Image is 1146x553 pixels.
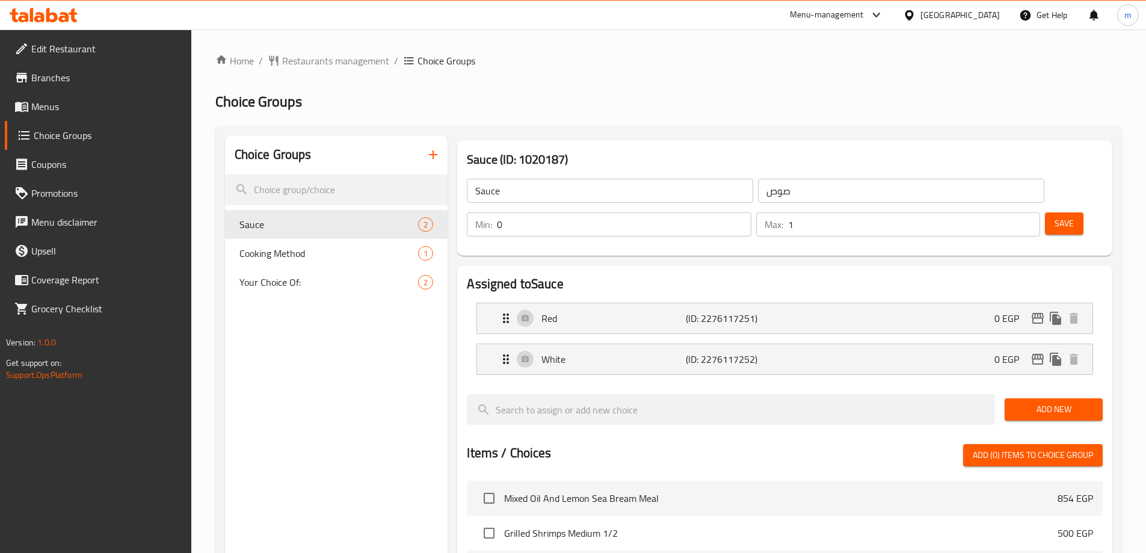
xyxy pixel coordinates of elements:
[994,311,1029,326] p: 0 EGP
[686,352,782,366] p: (ID: 2276117252)
[1065,350,1083,368] button: delete
[467,298,1103,339] li: Expand
[5,63,191,92] a: Branches
[31,301,182,316] span: Grocery Checklist
[765,217,783,232] p: Max:
[467,275,1103,293] h2: Assigned to Sauce
[31,99,182,114] span: Menus
[259,54,263,68] li: /
[477,303,1092,333] div: Expand
[239,217,419,232] span: Sauce
[215,54,254,68] a: Home
[1029,350,1047,368] button: edit
[476,486,502,511] span: Select choice
[5,121,191,150] a: Choice Groups
[477,344,1092,374] div: Expand
[1014,402,1093,417] span: Add New
[467,150,1103,169] h3: Sauce (ID: 1020187)
[1047,309,1065,327] button: duplicate
[790,8,864,22] div: Menu-management
[5,265,191,294] a: Coverage Report
[973,448,1093,463] span: Add (0) items to choice group
[6,355,61,371] span: Get support on:
[6,367,82,383] a: Support.OpsPlatform
[215,54,1122,68] nav: breadcrumb
[419,219,433,230] span: 2
[31,273,182,287] span: Coverage Report
[541,352,685,366] p: White
[5,150,191,179] a: Coupons
[1029,309,1047,327] button: edit
[467,394,995,425] input: search
[6,335,35,350] span: Version:
[1058,526,1093,540] p: 500 EGP
[239,275,419,289] span: Your Choice Of:
[5,236,191,265] a: Upsell
[504,526,1058,540] span: Grilled Shrimps Medium 1/2
[963,444,1103,466] button: Add (0) items to choice group
[476,521,502,546] span: Select choice
[5,208,191,236] a: Menu disclaimer
[225,239,448,268] div: Cooking Method1
[418,217,433,232] div: Choices
[225,175,448,205] input: search
[418,275,433,289] div: Choices
[686,311,782,326] p: (ID: 2276117251)
[1065,309,1083,327] button: delete
[504,491,1058,505] span: Mixed Oil And Lemon Sea Bream Meal
[31,157,182,171] span: Coupons
[541,311,685,326] p: Red
[1058,491,1093,505] p: 854 EGP
[475,217,492,232] p: Min:
[1005,398,1103,421] button: Add New
[419,277,433,288] span: 2
[31,70,182,85] span: Branches
[31,244,182,258] span: Upsell
[394,54,398,68] li: /
[1124,8,1132,22] span: m
[31,215,182,229] span: Menu disclaimer
[5,294,191,323] a: Grocery Checklist
[34,128,182,143] span: Choice Groups
[225,210,448,239] div: Sauce2
[235,146,312,164] h2: Choice Groups
[282,54,389,68] span: Restaurants management
[419,248,433,259] span: 1
[37,335,56,350] span: 1.0.0
[31,186,182,200] span: Promotions
[467,444,551,462] h2: Items / Choices
[5,92,191,121] a: Menus
[467,339,1103,380] li: Expand
[417,54,475,68] span: Choice Groups
[239,246,419,261] span: Cooking Method
[31,42,182,56] span: Edit Restaurant
[225,268,448,297] div: Your Choice Of:2
[215,88,302,115] span: Choice Groups
[5,179,191,208] a: Promotions
[1045,212,1083,235] button: Save
[994,352,1029,366] p: 0 EGP
[1055,216,1074,231] span: Save
[268,54,389,68] a: Restaurants management
[5,34,191,63] a: Edit Restaurant
[418,246,433,261] div: Choices
[920,8,1000,22] div: [GEOGRAPHIC_DATA]
[1047,350,1065,368] button: duplicate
